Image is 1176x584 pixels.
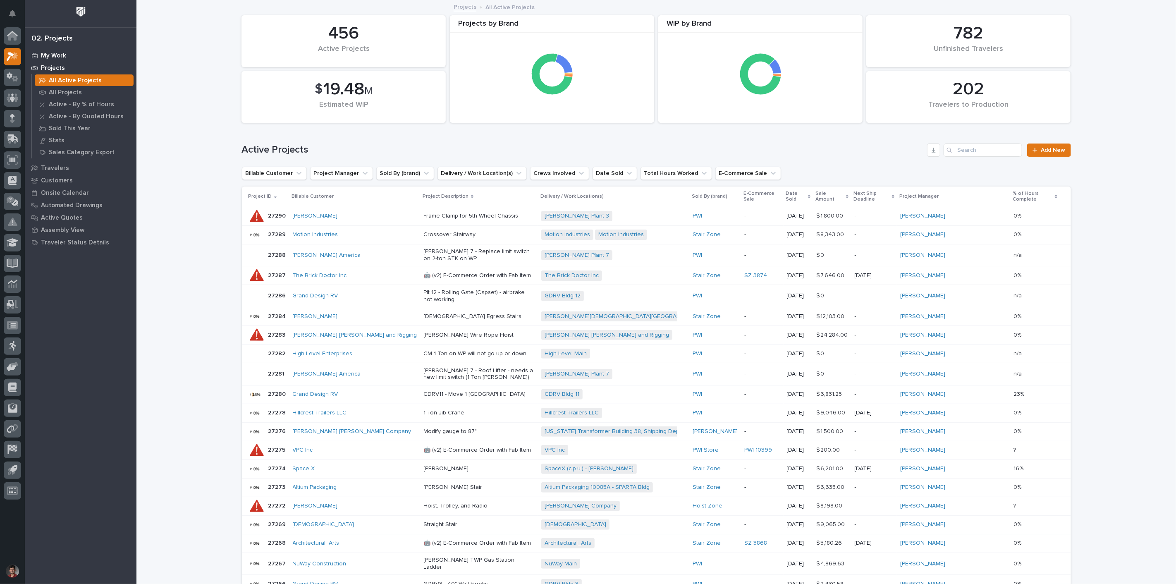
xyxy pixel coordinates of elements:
button: users-avatar [4,562,21,580]
a: [PERSON_NAME] [900,313,945,320]
a: NuWay Main [545,560,577,567]
p: Sold This Year [49,125,91,132]
a: Active Quotes [25,211,136,224]
p: Travelers [41,165,69,172]
div: 02. Projects [31,34,73,43]
tr: 2727227272 [PERSON_NAME] Hoist, Trolley, and Radio[PERSON_NAME] Company Hoist Zone -[DATE]$ 8,198... [242,497,1071,515]
p: - [744,560,780,567]
p: 27284 [268,311,288,320]
a: NuWay Construction [293,560,347,567]
div: Travelers to Production [880,101,1056,118]
div: Notifications [10,10,21,23]
tr: 2729027290 [PERSON_NAME] Frame Clamp for 5th Wheel Chassis[PERSON_NAME] Plant 3 PWI -[DATE]$ 1,80... [242,207,1071,225]
p: - [744,465,780,472]
p: Sale Amount [816,189,844,204]
tr: 2728827288 [PERSON_NAME] America [PERSON_NAME] 7 - Replace limit switch on 2-ton STK on WP[PERSON... [242,244,1071,266]
p: ? [1013,501,1018,510]
p: Assembly View [41,227,84,234]
span: Add New [1041,147,1066,153]
p: [DEMOGRAPHIC_DATA] Egress Stairs [424,313,535,320]
a: [PERSON_NAME] [900,540,945,547]
a: [PERSON_NAME] America [293,371,361,378]
a: PWI [693,391,702,398]
p: 27290 [268,211,288,220]
p: - [744,292,780,299]
p: [DATE] [787,521,810,528]
a: Projects [454,2,476,11]
p: Projects [41,65,65,72]
p: - [744,332,780,339]
tr: 2727527275 VPC Inc 🤖 (v2) E-Commerce Order with Fab ItemVPC Inc PWI Store PWI 10399 [DATE]$ 200.0... [242,441,1071,460]
h1: Active Projects [242,144,924,156]
button: Notifications [4,5,21,22]
p: [DATE] [787,371,810,378]
a: [PERSON_NAME] [900,409,945,416]
div: Search [944,144,1022,157]
p: - [855,484,894,491]
a: [PERSON_NAME] Company [545,503,617,510]
p: - [855,213,894,220]
a: Altium Packaging [293,484,337,491]
a: [PERSON_NAME] [PERSON_NAME] Company [293,428,411,435]
tr: 2728327283 [PERSON_NAME] [PERSON_NAME] and Rigging [PERSON_NAME] Wire Rope Hoist[PERSON_NAME] [PE... [242,326,1071,345]
p: $ 6,201.00 [817,464,845,472]
a: [PERSON_NAME] America [293,252,361,259]
p: Traveler Status Details [41,239,109,247]
a: [PERSON_NAME] [900,231,945,238]
p: CM 1 Ton on WP will not go up or down [424,350,535,357]
a: Sales Category Export [32,146,136,158]
a: [PERSON_NAME] [293,313,338,320]
p: - [855,350,894,357]
a: Assembly View [25,224,136,236]
p: - [855,371,894,378]
p: [DATE] [855,465,894,472]
p: - [744,409,780,416]
p: - [744,231,780,238]
a: [PERSON_NAME] [900,428,945,435]
a: Stair Zone [693,272,721,279]
button: Sold By (brand) [376,167,434,180]
a: All Projects [32,86,136,98]
a: [PERSON_NAME] [293,503,338,510]
a: The Brick Doctor Inc [293,272,347,279]
tr: 2728227282 High Level Enterprises CM 1 Ton on WP will not go up or downHigh Level Main PWI -[DATE... [242,345,1071,363]
a: Active - By Quoted Hours [32,110,136,122]
a: Stair Zone [693,231,721,238]
p: - [744,521,780,528]
p: - [744,350,780,357]
tr: 2728427284 [PERSON_NAME] [DEMOGRAPHIC_DATA] Egress Stairs[PERSON_NAME][DEMOGRAPHIC_DATA][GEOGRAPH... [242,307,1071,326]
p: E-Commerce Sale [743,189,781,204]
p: $ 8,343.00 [817,230,846,238]
a: [US_STATE] Transformer Building 38, Shipping Dept [545,428,681,435]
a: [PERSON_NAME][DEMOGRAPHIC_DATA][GEOGRAPHIC_DATA] [545,313,708,320]
p: 27289 [268,230,288,238]
a: [PERSON_NAME] Plant 7 [545,252,609,259]
tr: 2728627286 Grand Design RV Plt 12 - Rolling Gate (Capset) - airbrake not workingGDRV Bldg 12 PWI ... [242,285,1071,307]
a: VPC Inc [293,447,313,454]
a: [DEMOGRAPHIC_DATA] [545,521,606,528]
p: [DATE] [787,391,810,398]
p: [DATE] [787,484,810,491]
p: 27268 [268,538,288,547]
p: All Active Projects [485,2,535,11]
p: [DATE] [787,540,810,547]
a: [DEMOGRAPHIC_DATA] [293,521,354,528]
p: $ 6,635.00 [817,482,846,491]
span: 19.48 [323,81,364,98]
tr: 2728727287 The Brick Doctor Inc 🤖 (v2) E-Commerce Order with Fab ItemThe Brick Doctor Inc Stair Z... [242,266,1071,285]
a: [PERSON_NAME] [900,332,945,339]
a: PWI [693,213,702,220]
a: [PERSON_NAME] [900,521,945,528]
p: $ 12,103.00 [817,311,846,320]
p: [PERSON_NAME] 7 - Replace limit switch on 2-ton STK on WP [424,248,535,262]
p: All Active Projects [49,77,102,84]
a: [PERSON_NAME] [900,272,945,279]
p: $ 0 [817,250,826,259]
a: [PERSON_NAME] [900,503,945,510]
a: High Level Main [545,350,587,357]
a: [PERSON_NAME] [900,560,945,567]
a: [PERSON_NAME] [PERSON_NAME] and Rigging [293,332,417,339]
p: $ 0 [817,369,826,378]
a: Architectural_Arts [545,540,591,547]
tr: 2727827278 Hillcrest Trailers LLC 1 Ton Jib CraneHillcrest Trailers LLC PWI -[DATE]$ 9,046.00$ 9,... [242,404,1071,422]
